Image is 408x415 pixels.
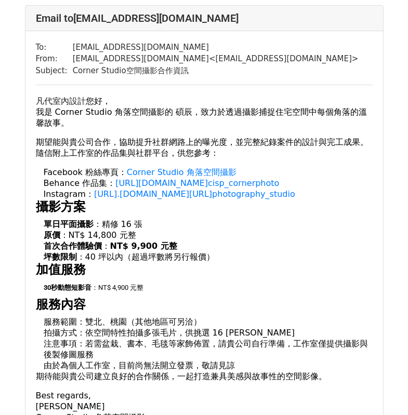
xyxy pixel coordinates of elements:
td: To: [36,42,73,53]
p: 期望能與貴公司合作，協助提升社群網路上的曝光度， 並完整紀錄案件的設計與完工成果。 隨信附上工作室的作品集與社群平台，供您參考： [36,137,373,158]
a: [URL][DOMAIN_NAME]cisp_cornerphoto [115,178,279,188]
p: 注意事項：若需盆栽、書本、毛毯等家飾佈置，請貴公司自行準備， 工作室僅提供攝影與後製修圖服務 [44,338,373,360]
td: [EMAIL_ADDRESS][DOMAIN_NAME] < [EMAIL_ADDRESS][DOMAIN_NAME] > [73,53,359,65]
strong: 首次合作體驗價 [44,241,102,251]
p: Behance 作品集： [44,178,373,189]
a: [URL].[DOMAIN_NAME][URL]photography_studio [94,189,295,199]
p: ：NT$ 14,800 元整 [44,230,373,240]
span: 您好， 我是 Corner Studio 角落空間攝影的 碩辰，致力於透過攝影捕捉住宅空間中每個角落的溫馨故事。 [36,96,367,128]
p: ：40 坪以內（超過坪數將另行報價） [44,251,373,262]
h4: Email to [EMAIL_ADDRESS][DOMAIN_NAME] [36,12,373,24]
p: 期待能與貴公司建立良好的合作關係， 一起打造兼具美感與故事性的空間影像。 [36,371,373,382]
td: Corner Studio空間攝影合作資訊 [73,65,359,77]
strong: NT$ 9,900 元整 [110,241,177,251]
h3: 加值服務 [36,262,373,277]
iframe: Chat Widget [356,365,408,415]
strong: 原價 [44,230,60,240]
a: Corner Studio 角落空間攝影 [127,167,236,177]
strong: 單日平面攝影 [44,219,94,229]
strong: 30秒動態短影音 [44,284,91,291]
p: Facebook 粉絲專頁： [44,167,373,178]
p: 由於為個人工作室，目前尚無法開立發票，敬請見諒 [44,360,373,371]
p: 拍攝方式：依空間特性拍攝多張毛片，供挑選 16 [PERSON_NAME] [44,327,373,338]
h3: 服務內容 [36,297,373,312]
td: From: [36,53,73,65]
font: 凡代室內設計 [36,97,86,105]
p: 服務範圍：雙北、桃園（其他地區可另洽） [44,316,373,327]
td: [EMAIL_ADDRESS][DOMAIN_NAME] [73,42,359,53]
font: ：NT$ 4,900 元整 [44,284,143,291]
div: 聊天小工具 [356,365,408,415]
p: ： [44,240,373,251]
td: Subject: [36,65,73,77]
p: Instagram： [44,189,373,199]
strong: 坪數限制 [44,252,77,262]
h3: 攝影方案 [36,199,373,215]
p: ：精修 16 張 [44,219,373,230]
